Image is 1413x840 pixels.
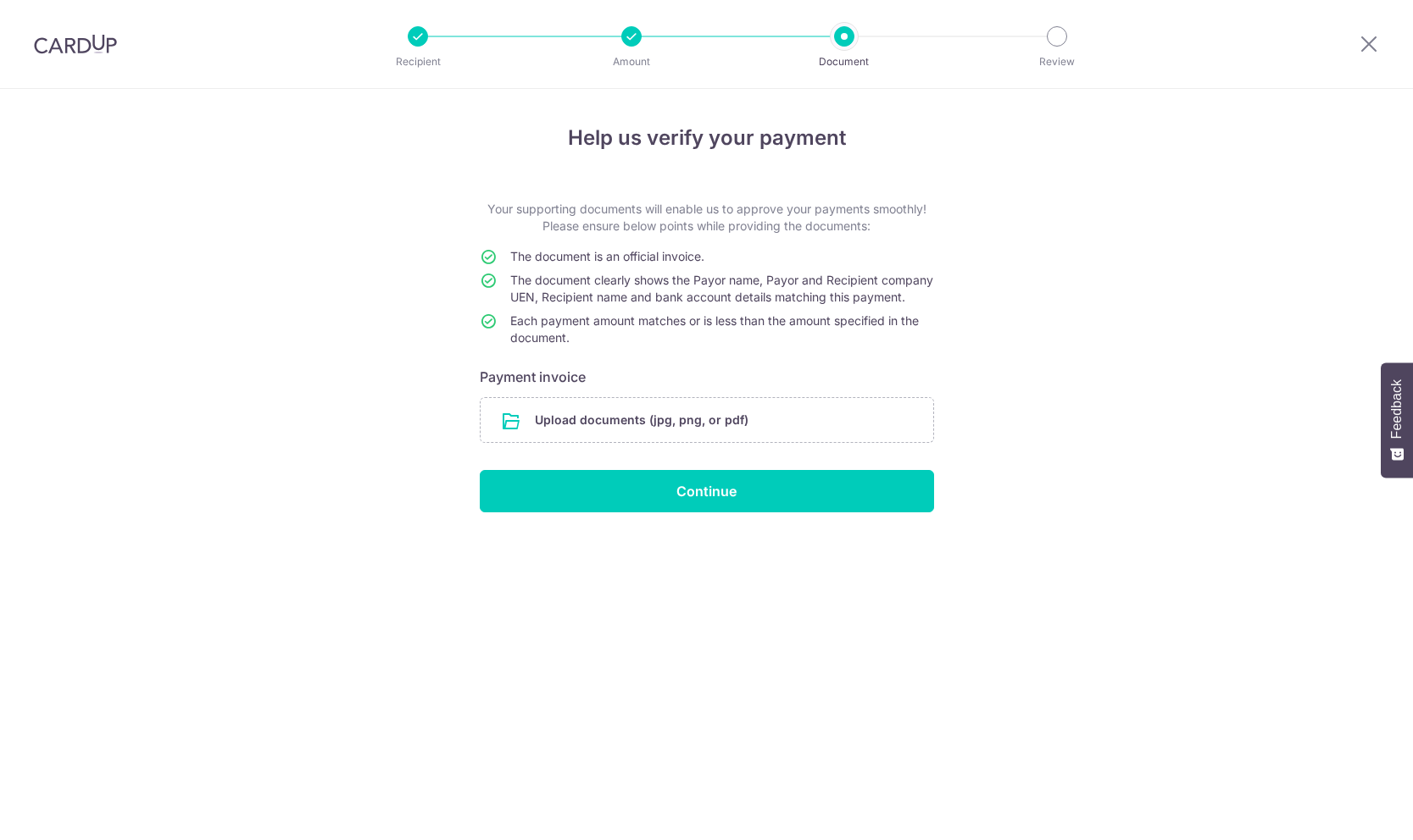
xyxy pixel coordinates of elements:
p: Amount [569,53,694,70]
span: The document is an official invoice. [510,249,704,263]
img: CardUp [34,34,117,54]
span: Feedback [1389,379,1405,439]
span: The document clearly shows the Payor name, Payor and Recipient company UEN, Recipient name and ba... [510,273,933,304]
p: Your supporting documents will enable us to approve your payments smoothly! Please ensure below p... [480,201,934,235]
input: Continue [480,470,934,512]
div: Upload documents (jpg, png, or pdf) [480,397,934,443]
p: Review [994,53,1120,70]
span: Each payment amount matches or is less than the amount specified in the document. [510,313,919,345]
h4: Help us verify your payment [480,123,934,153]
p: Document [782,53,907,70]
button: Feedback - Show survey [1381,362,1413,478]
h6: Payment invoice [480,367,934,387]
p: Recipient [355,53,481,70]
